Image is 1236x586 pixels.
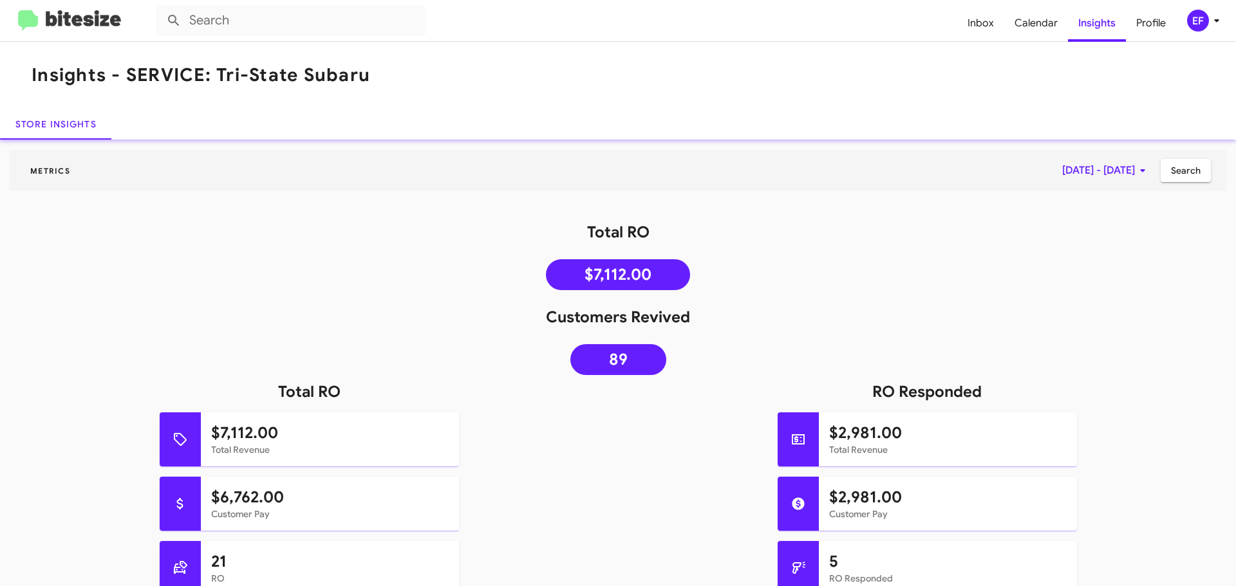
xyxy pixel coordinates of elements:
[1004,5,1068,42] a: Calendar
[1187,10,1209,32] div: EF
[211,551,449,572] h1: 21
[1052,159,1161,182] button: [DATE] - [DATE]
[829,551,1067,572] h1: 5
[211,487,449,508] h1: $6,762.00
[829,572,1067,585] mat-card-subtitle: RO Responded
[1068,5,1126,42] a: Insights
[829,487,1067,508] h1: $2,981.00
[32,65,370,86] h1: Insights - SERVICE: Tri-State Subaru
[829,423,1067,443] h1: $2,981.00
[1161,159,1211,182] button: Search
[156,5,426,36] input: Search
[1171,159,1201,182] span: Search
[829,443,1067,456] mat-card-subtitle: Total Revenue
[1126,5,1176,42] a: Profile
[20,166,80,176] span: Metrics
[829,508,1067,520] mat-card-subtitle: Customer Pay
[211,508,449,520] mat-card-subtitle: Customer Pay
[1176,10,1222,32] button: EF
[609,353,628,366] span: 89
[211,443,449,456] mat-card-subtitle: Total Revenue
[585,268,651,281] span: $7,112.00
[211,423,449,443] h1: $7,112.00
[1062,159,1150,182] span: [DATE] - [DATE]
[618,381,1236,402] h1: RO Responded
[211,572,449,585] mat-card-subtitle: RO
[957,5,1004,42] a: Inbox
